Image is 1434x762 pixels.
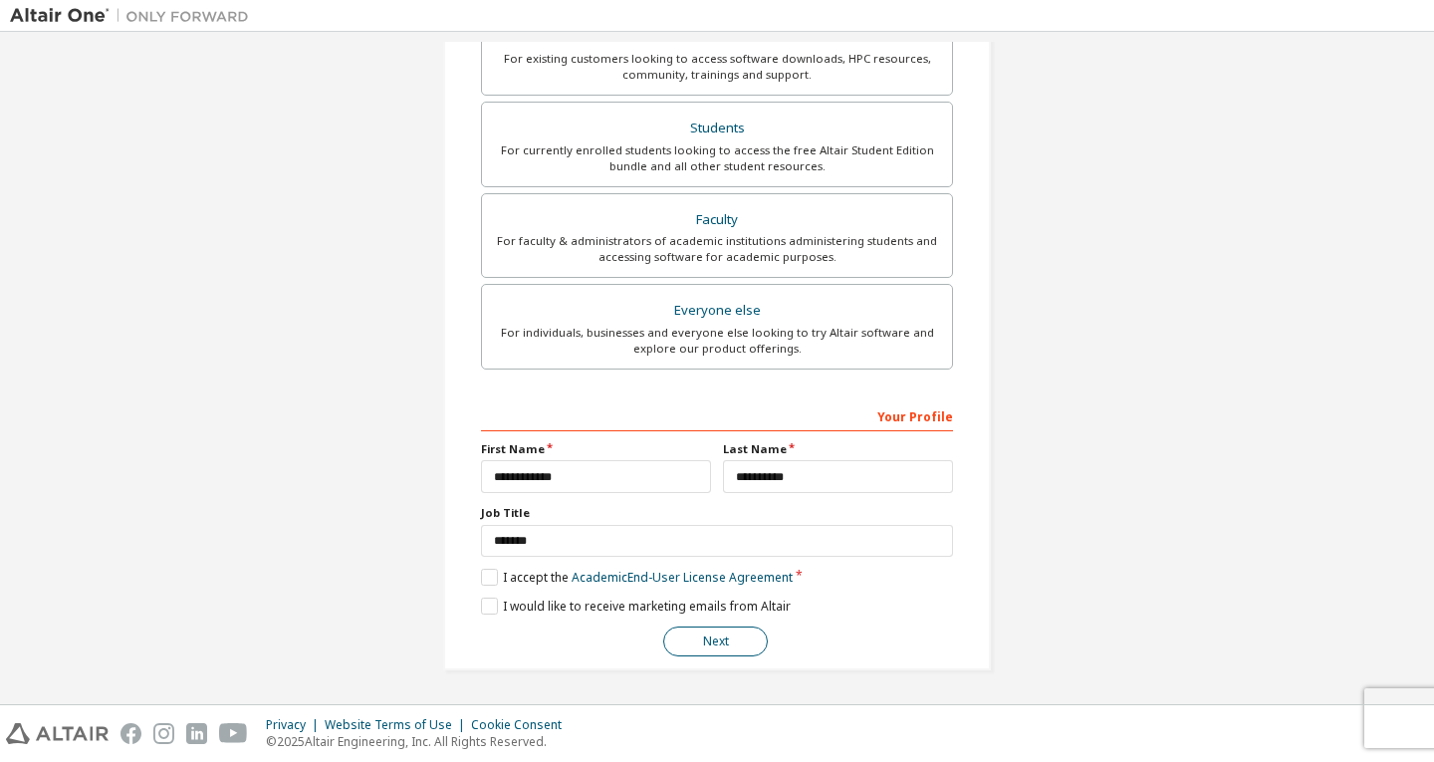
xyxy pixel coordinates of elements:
div: For individuals, businesses and everyone else looking to try Altair software and explore our prod... [494,325,940,357]
img: instagram.svg [153,723,174,744]
button: Next [663,627,768,656]
div: Your Profile [481,399,953,431]
label: First Name [481,441,711,457]
div: Privacy [266,717,325,733]
img: facebook.svg [120,723,141,744]
div: Cookie Consent [471,717,574,733]
label: I would like to receive marketing emails from Altair [481,598,791,615]
div: For currently enrolled students looking to access the free Altair Student Edition bundle and all ... [494,142,940,174]
label: Job Title [481,505,953,521]
img: Altair One [10,6,259,26]
img: linkedin.svg [186,723,207,744]
div: Website Terms of Use [325,717,471,733]
div: For existing customers looking to access software downloads, HPC resources, community, trainings ... [494,51,940,83]
p: © 2025 Altair Engineering, Inc. All Rights Reserved. [266,733,574,750]
img: youtube.svg [219,723,248,744]
div: Everyone else [494,297,940,325]
div: Faculty [494,206,940,234]
label: Last Name [723,441,953,457]
div: Students [494,115,940,142]
label: I accept the [481,569,793,586]
a: Academic End-User License Agreement [572,569,793,586]
img: altair_logo.svg [6,723,109,744]
div: For faculty & administrators of academic institutions administering students and accessing softwa... [494,233,940,265]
